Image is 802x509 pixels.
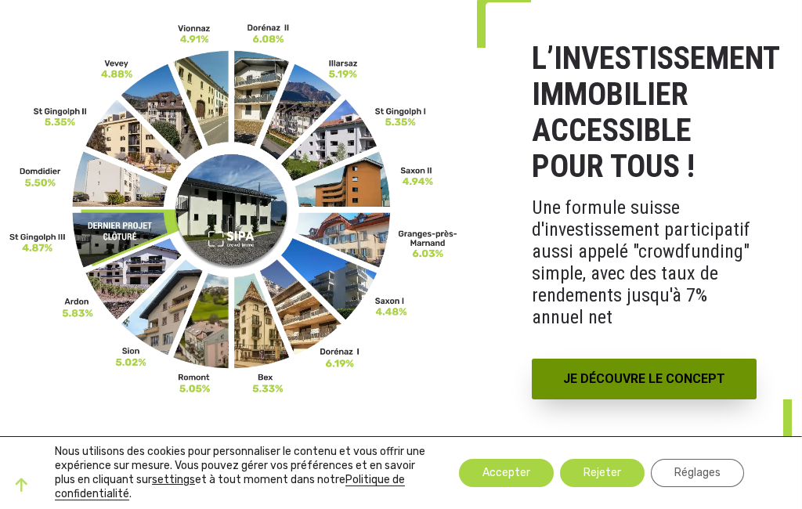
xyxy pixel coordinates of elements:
[724,434,802,509] iframe: Chat Widget
[724,434,802,509] div: Widget de chat
[532,41,757,185] h1: L’INVESTISSEMENT IMMOBILIER ACCESSIBLE POUR TOUS !
[152,473,195,487] button: settings
[532,359,757,399] a: JE DÉCOUVRE LE CONCEPT
[55,473,405,500] a: Politique de confidentialité
[55,445,432,501] p: Nous utilisons des cookies pour personnaliser le contenu et vous offrir une expérience sur mesure...
[9,23,458,395] img: FR-_3__11zon
[459,459,554,487] button: Accepter
[560,459,645,487] button: Rejeter
[651,459,744,487] button: Réglages
[532,185,757,340] p: Une formule suisse d'investissement participatif aussi appelé "crowdfunding" simple, avec des tau...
